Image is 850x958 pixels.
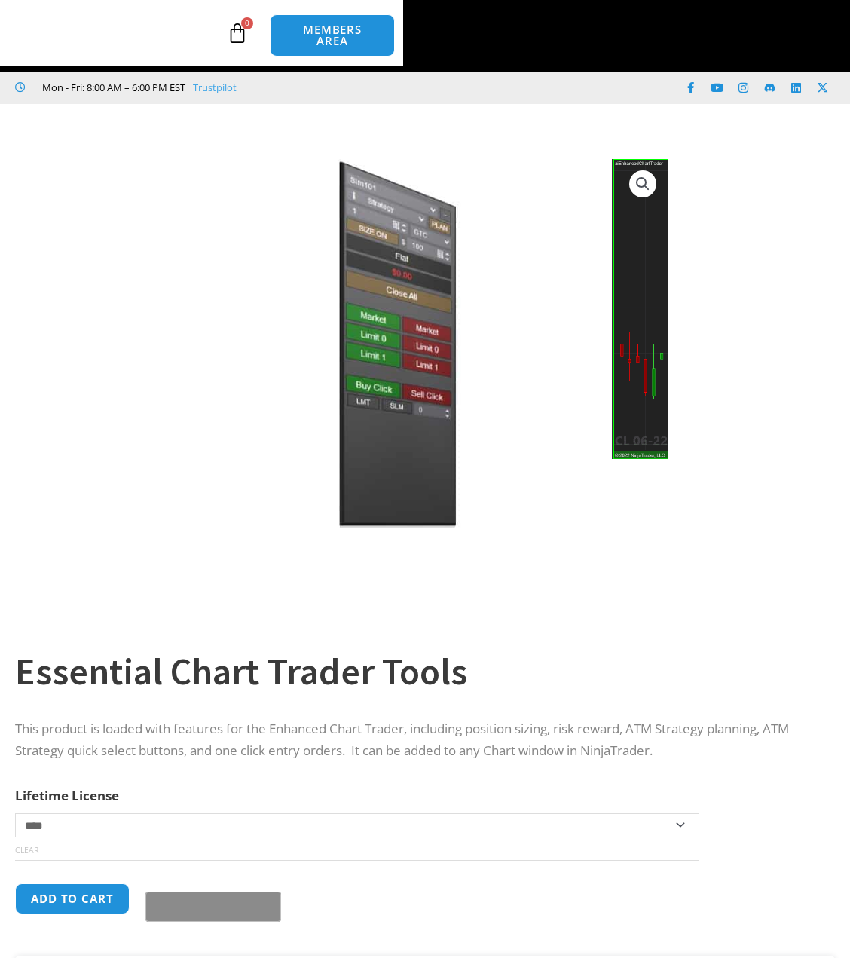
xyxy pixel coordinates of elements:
[183,159,612,528] img: Essential Chart Trader Tools
[15,787,119,804] label: Lifetime License
[145,892,281,922] button: Buy with GPay
[15,845,38,855] a: Clear options
[204,11,271,55] a: 0
[270,14,395,57] a: MEMBERS AREA
[15,645,820,698] h1: Essential Chart Trader Tools
[241,17,253,29] span: 0
[15,883,130,914] button: Add to cart
[44,6,206,60] img: LogoAI | Affordable Indicators – NinjaTrader
[193,78,237,96] a: Trustpilot
[286,24,379,47] span: MEMBERS AREA
[629,170,656,197] a: View full-screen image gallery
[38,78,185,96] span: Mon - Fri: 8:00 AM – 6:00 PM EST
[142,881,278,883] iframe: Secure payment input frame
[15,718,820,762] p: This product is loaded with features for the Enhanced Chart Trader, including position sizing, ri...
